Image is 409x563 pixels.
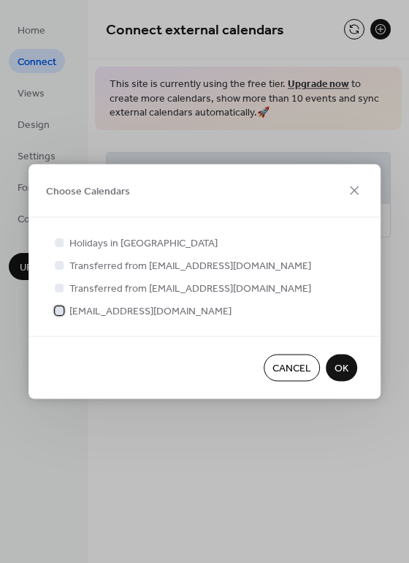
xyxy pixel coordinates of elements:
[69,281,311,297] span: Transferred from [EMAIL_ADDRESS][DOMAIN_NAME]
[335,361,348,377] span: OK
[69,259,311,274] span: Transferred from [EMAIL_ADDRESS][DOMAIN_NAME]
[272,361,311,377] span: Cancel
[264,355,320,382] button: Cancel
[46,184,130,200] span: Choose Calendars
[326,355,357,382] button: OK
[69,236,218,252] span: Holidays in [GEOGRAPHIC_DATA]
[69,304,232,320] span: [EMAIL_ADDRESS][DOMAIN_NAME]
